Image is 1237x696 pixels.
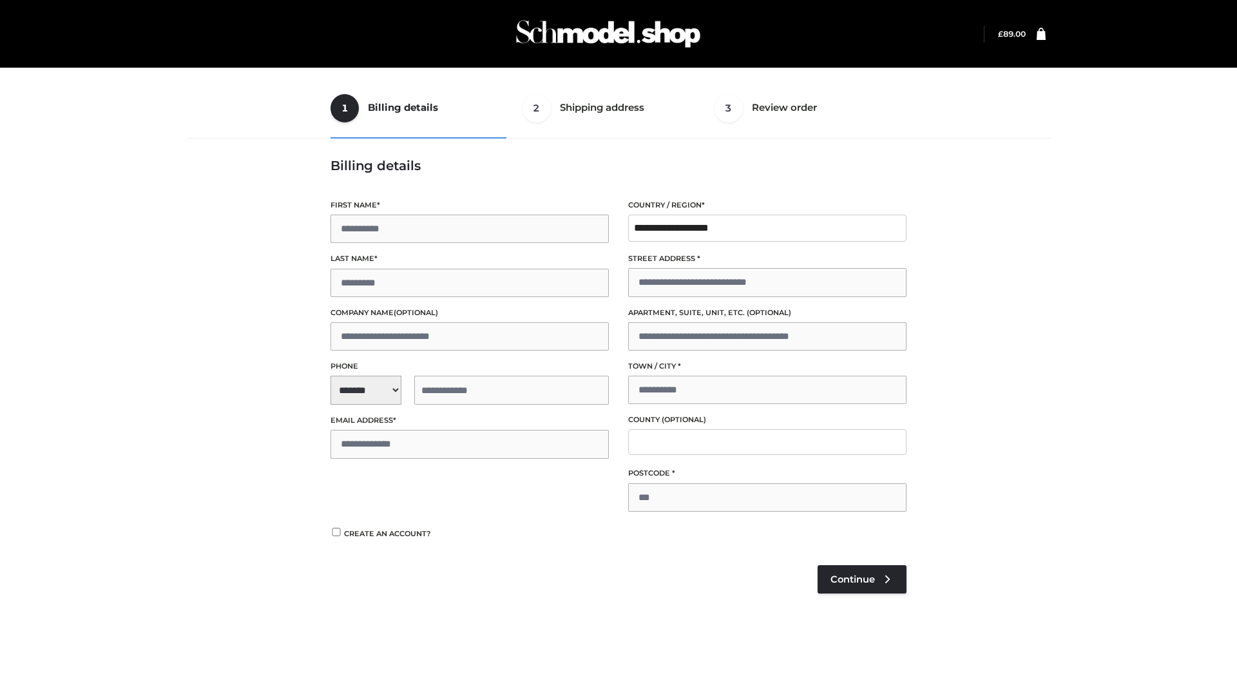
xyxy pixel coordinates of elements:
[628,199,906,211] label: Country / Region
[331,360,609,372] label: Phone
[628,467,906,479] label: Postcode
[628,414,906,426] label: County
[747,308,791,317] span: (optional)
[512,8,705,59] img: Schmodel Admin 964
[628,360,906,372] label: Town / City
[331,158,906,173] h3: Billing details
[331,253,609,265] label: Last name
[394,308,438,317] span: (optional)
[818,565,906,594] a: Continue
[998,29,1026,39] bdi: 89.00
[344,529,431,538] span: Create an account?
[331,199,609,211] label: First name
[998,29,1026,39] a: £89.00
[331,414,609,427] label: Email address
[662,415,706,424] span: (optional)
[331,528,342,536] input: Create an account?
[628,307,906,319] label: Apartment, suite, unit, etc.
[830,574,875,585] span: Continue
[998,29,1003,39] span: £
[628,253,906,265] label: Street address
[331,307,609,319] label: Company name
